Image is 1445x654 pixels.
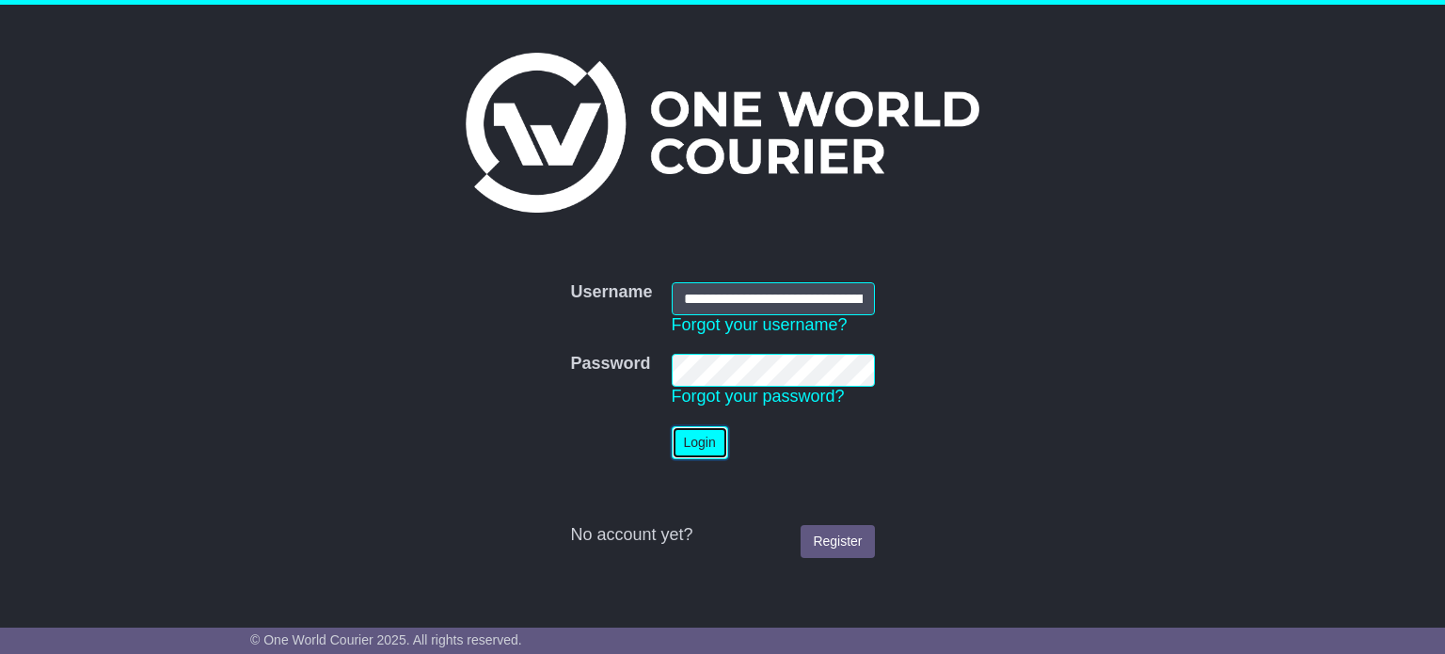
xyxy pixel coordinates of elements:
a: Forgot your username? [672,315,848,334]
div: No account yet? [570,525,874,546]
img: One World [466,53,979,213]
label: Username [570,282,652,303]
button: Login [672,426,728,459]
a: Register [801,525,874,558]
label: Password [570,354,650,375]
a: Forgot your password? [672,387,845,406]
span: © One World Courier 2025. All rights reserved. [250,632,522,647]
